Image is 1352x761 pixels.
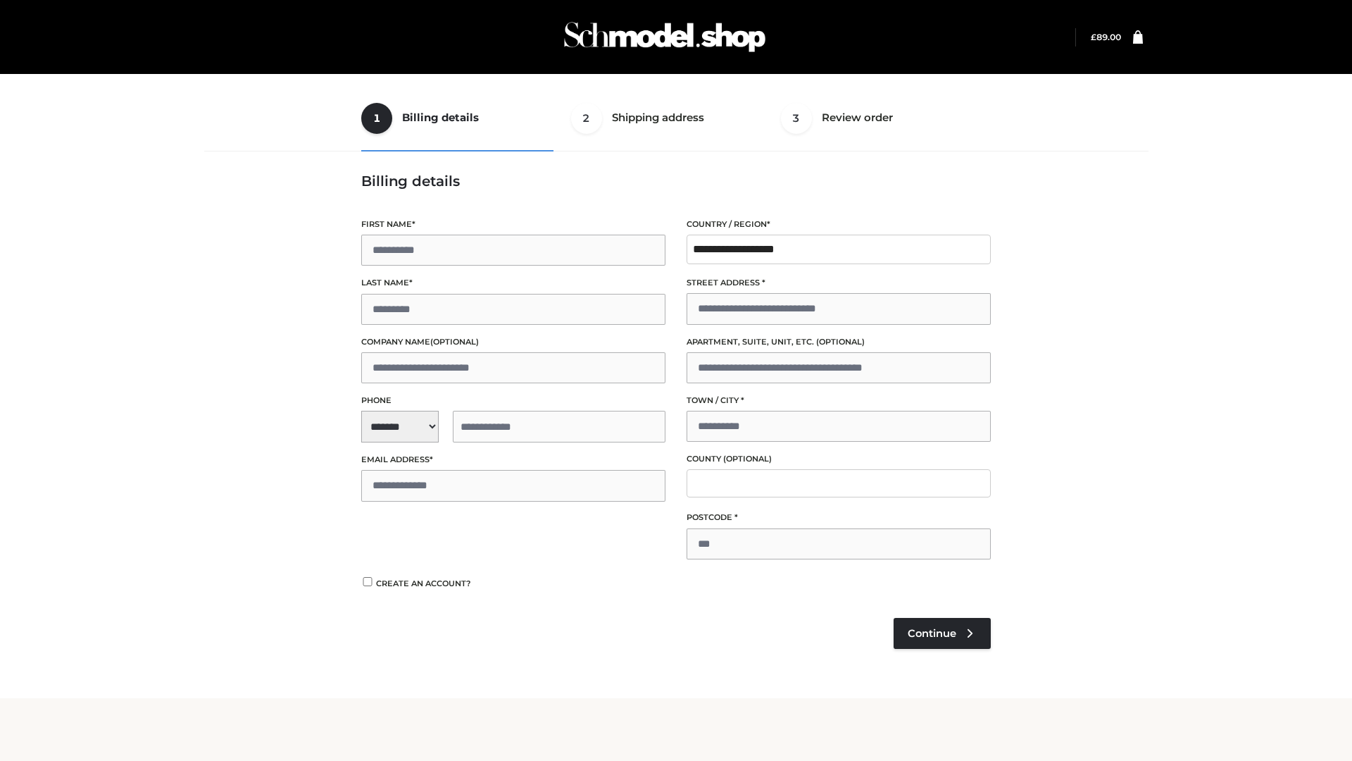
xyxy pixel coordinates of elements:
[816,337,865,347] span: (optional)
[1091,32,1121,42] a: £89.00
[376,579,471,588] span: Create an account?
[361,218,665,231] label: First name
[361,394,665,407] label: Phone
[361,453,665,466] label: Email address
[361,577,374,586] input: Create an account?
[894,618,991,649] a: Continue
[687,218,991,231] label: Country / Region
[687,394,991,407] label: Town / City
[361,173,991,190] h3: Billing details
[361,335,665,349] label: Company name
[430,337,479,347] span: (optional)
[687,335,991,349] label: Apartment, suite, unit, etc.
[687,511,991,524] label: Postcode
[687,452,991,466] label: County
[908,627,956,640] span: Continue
[1091,32,1121,42] bdi: 89.00
[723,454,772,464] span: (optional)
[1091,32,1096,42] span: £
[559,9,770,65] img: Schmodel Admin 964
[687,276,991,290] label: Street address
[361,276,665,290] label: Last name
